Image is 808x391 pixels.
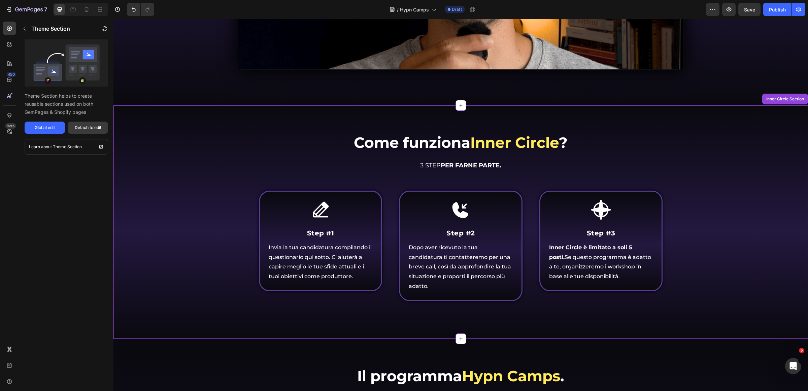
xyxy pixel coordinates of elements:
span: Se questo programma è adatto a te, organizzeremo i workshop in base alle tue disponibilità. [436,225,538,261]
span: Hypn Camps [348,348,447,366]
div: Undo/Redo [127,3,154,16]
div: Inner Circle Section [651,77,692,83]
div: Global edit [35,125,55,131]
strong: PER FARNE PARTE. [327,143,388,150]
strong: Step #2 [333,210,362,218]
span: 3 STEP [307,143,388,150]
p: Learn about [29,143,52,150]
div: Publish [769,6,786,13]
span: Save [744,7,755,12]
p: Theme Section [53,143,82,150]
span: . [447,348,451,366]
a: Learn about Theme Section [25,139,108,155]
span: Dopo aver ricevuto la tua candidatura ti contatteremo per una breve call, così da approfondire la... [295,225,398,270]
span: Hypn Camps [400,6,429,13]
strong: Step #1 [194,210,221,218]
div: Detach to edit [75,125,101,131]
h2: Il programma [5,347,689,367]
button: 7 [3,3,50,16]
div: 450 [6,72,16,77]
iframe: Design area [113,19,808,391]
span: Inner Circle [357,115,445,133]
strong: Inner Circle è limitato a soli 5 posti. [436,225,519,241]
span: / [397,6,399,13]
span: 5 [799,348,804,353]
p: 7 [44,5,47,13]
strong: Step #3 [473,210,502,218]
p: Theme Section helps to create reusable sections used on both GemPages & Shopify pages [25,92,108,116]
iframe: Intercom live chat [785,358,801,374]
p: Theme Section [31,25,70,33]
button: Publish [763,3,792,16]
button: Save [738,3,761,16]
div: Beta [5,123,16,129]
span: Draft [452,6,462,12]
span: Invia la tua candidatura compilando il questionario qui sotto. Ci aiuterà a capire meglio le tue ... [155,225,258,261]
button: Detach to edit [68,122,108,134]
button: Global edit [25,122,65,134]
